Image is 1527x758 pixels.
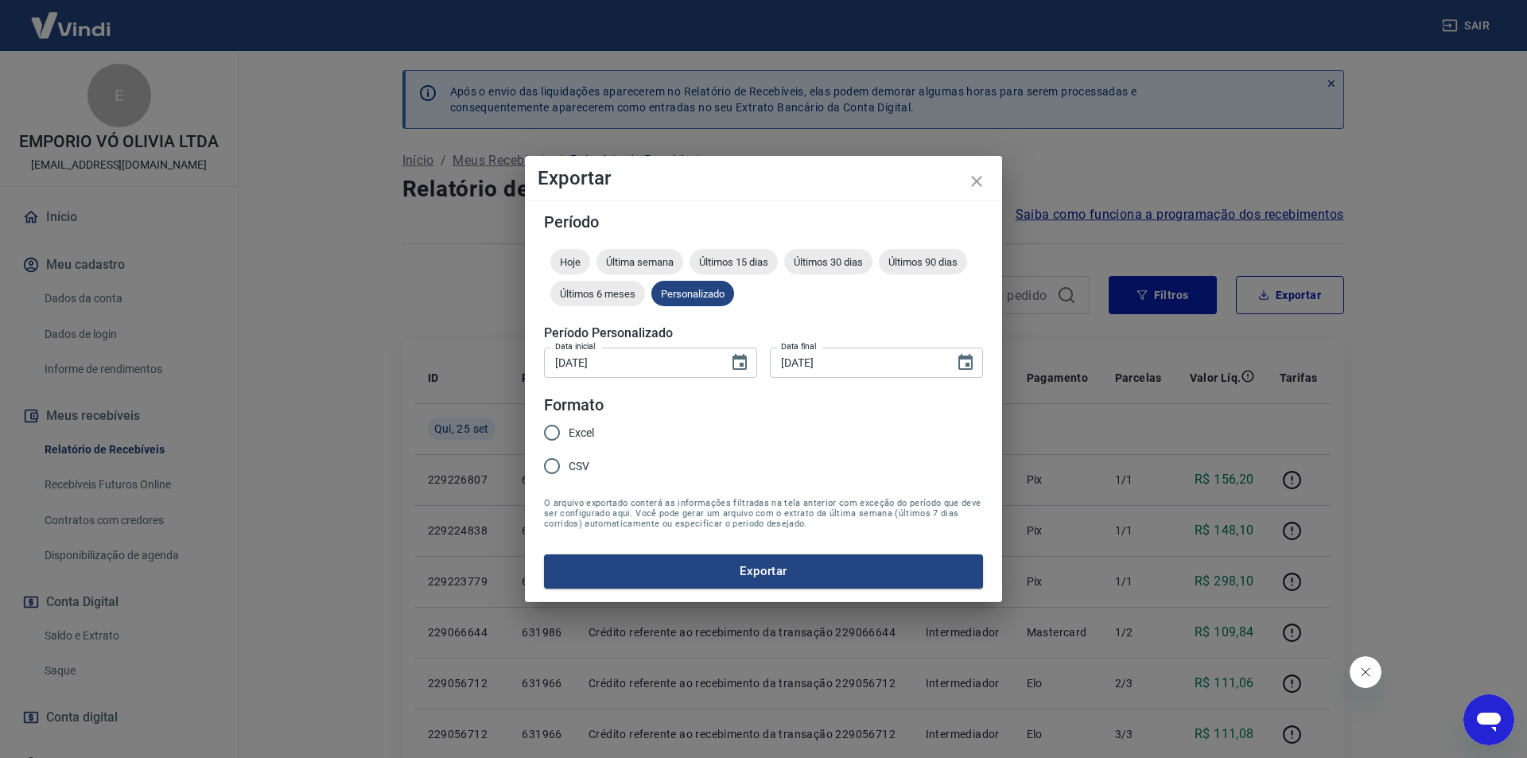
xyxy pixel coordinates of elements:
[1350,656,1381,688] iframe: Fechar mensagem
[538,169,989,188] h4: Exportar
[10,11,134,24] span: Olá! Precisa de ajuda?
[879,249,967,274] div: Últimos 90 dias
[690,256,778,268] span: Últimos 15 dias
[651,281,734,306] div: Personalizado
[784,256,872,268] span: Últimos 30 dias
[555,340,596,352] label: Data inicial
[550,281,645,306] div: Últimos 6 meses
[784,249,872,274] div: Últimos 30 dias
[569,458,589,475] span: CSV
[544,498,983,529] span: O arquivo exportado conterá as informações filtradas na tela anterior com exceção do período que ...
[651,288,734,300] span: Personalizado
[950,347,981,379] button: Choose date, selected date is 25 de set de 2025
[544,325,983,341] h5: Período Personalizado
[550,288,645,300] span: Últimos 6 meses
[544,214,983,230] h5: Período
[690,249,778,274] div: Últimos 15 dias
[770,348,943,377] input: DD/MM/YYYY
[544,554,983,588] button: Exportar
[550,249,590,274] div: Hoje
[596,256,683,268] span: Última semana
[596,249,683,274] div: Última semana
[550,256,590,268] span: Hoje
[958,162,996,200] button: close
[544,394,604,417] legend: Formato
[879,256,967,268] span: Últimos 90 dias
[724,347,756,379] button: Choose date, selected date is 24 de set de 2025
[781,340,817,352] label: Data final
[569,425,594,441] span: Excel
[1463,694,1514,745] iframe: Botão para abrir a janela de mensagens
[544,348,717,377] input: DD/MM/YYYY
